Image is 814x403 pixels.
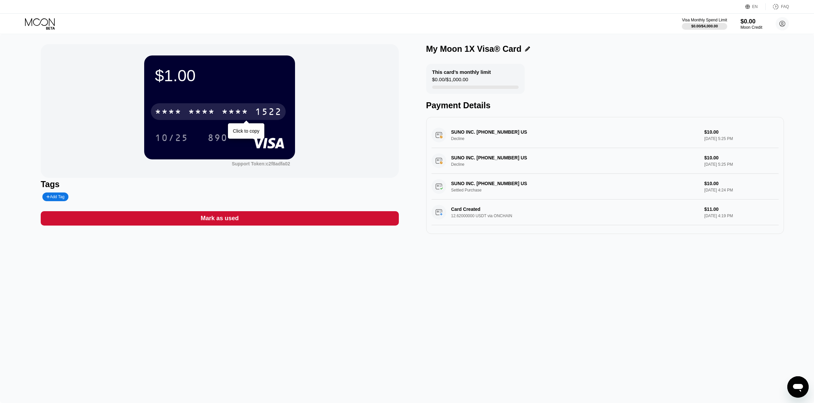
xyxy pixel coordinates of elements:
[201,215,239,222] div: Mark as used
[787,376,809,398] iframe: Кнопка запуска окна обмена сообщениями
[46,194,64,199] div: Add Tag
[682,18,727,30] div: Visa Monthly Spend Limit$0.00/$4,000.00
[232,161,290,166] div: Support Token:c2f8adfa02
[41,211,399,226] div: Mark as used
[745,3,766,10] div: EN
[208,133,228,144] div: 890
[41,179,399,189] div: Tags
[741,25,762,30] div: Moon Credit
[233,128,259,134] div: Click to copy
[155,66,284,85] div: $1.00
[432,77,468,86] div: $0.00 / $1,000.00
[232,161,290,166] div: Support Token: c2f8adfa02
[255,107,282,118] div: 1522
[42,192,68,201] div: Add Tag
[426,101,784,110] div: Payment Details
[741,18,762,30] div: $0.00Moon Credit
[781,4,789,9] div: FAQ
[741,18,762,25] div: $0.00
[752,4,758,9] div: EN
[432,69,491,75] div: This card’s monthly limit
[150,129,193,146] div: 10/25
[766,3,789,10] div: FAQ
[203,129,233,146] div: 890
[682,18,727,22] div: Visa Monthly Spend Limit
[155,133,188,144] div: 10/25
[426,44,522,54] div: My Moon 1X Visa® Card
[691,24,718,28] div: $0.00 / $4,000.00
